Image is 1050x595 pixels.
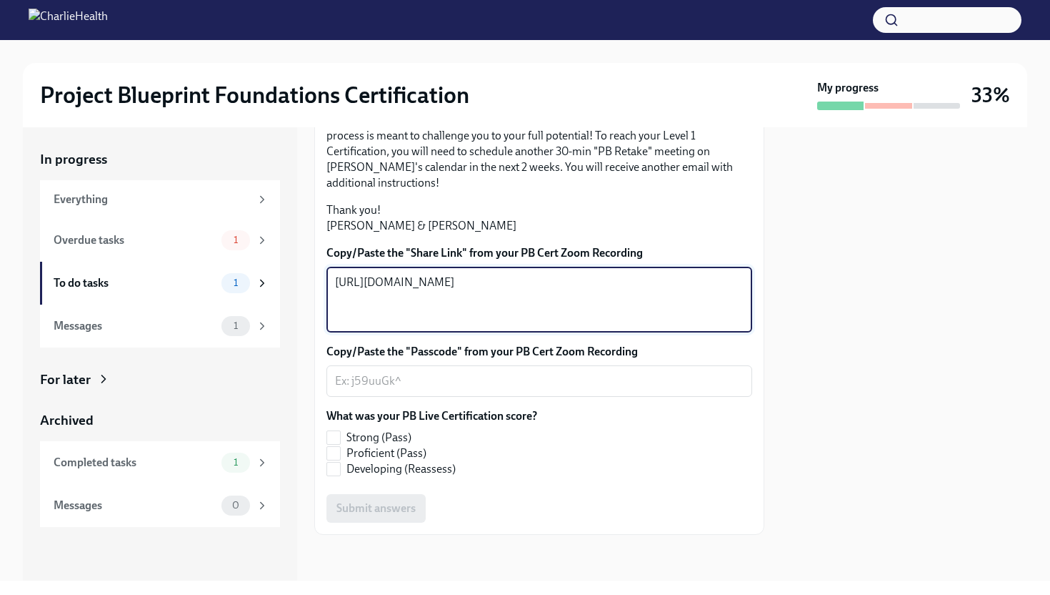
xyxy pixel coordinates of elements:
span: 1 [225,277,246,288]
a: Messages1 [40,305,280,348]
a: Everything [40,180,280,219]
div: For later [40,370,91,389]
div: Overdue tasks [54,232,216,248]
label: Copy/Paste the "Share Link" from your PB Cert Zoom Recording [326,245,752,261]
a: Overdue tasks1 [40,219,280,262]
div: Messages [54,318,216,334]
span: Developing (Reassess) [346,461,456,477]
span: Strong (Pass) [346,430,411,446]
div: Everything [54,192,250,207]
label: What was your PB Live Certification score? [326,408,537,424]
a: To do tasks1 [40,262,280,305]
img: CharlieHealth [29,9,108,31]
label: Copy/Paste the "Passcode" from your PB Cert Zoom Recording [326,344,752,360]
div: Completed tasks [54,455,216,471]
strong: My progress [817,80,879,96]
span: 1 [225,320,246,331]
p: Note: if you received a "Developing (Reasses)" score, don't get disheartened--this process is mea... [326,112,752,191]
span: 0 [224,500,248,511]
span: 1 [225,235,246,245]
p: Thank you! [PERSON_NAME] & [PERSON_NAME] [326,202,752,234]
div: Messages [54,498,216,513]
span: 1 [225,457,246,468]
div: To do tasks [54,275,216,291]
span: Proficient (Pass) [346,446,426,461]
a: In progress [40,150,280,169]
h3: 33% [971,82,1010,108]
a: For later [40,370,280,389]
a: Messages0 [40,484,280,527]
h2: Project Blueprint Foundations Certification [40,81,469,109]
a: Completed tasks1 [40,441,280,484]
textarea: [URL][DOMAIN_NAME] [335,274,744,325]
a: Archived [40,411,280,430]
